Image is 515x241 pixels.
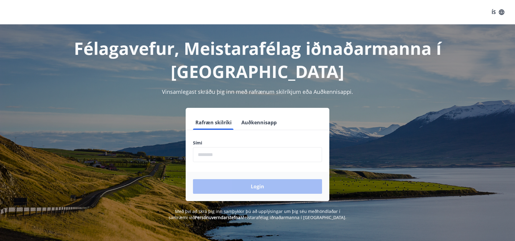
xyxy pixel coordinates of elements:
label: Sími [193,140,322,146]
a: Persónuverndarstefna [195,214,240,220]
h1: Félagavefur, Meistarafélag iðnaðarmanna í [GEOGRAPHIC_DATA] [46,37,469,83]
button: Auðkennisapp [239,115,279,130]
button: Rafræn skilríki [193,115,234,130]
span: Vinsamlegast skráðu þig inn með rafrænum skilríkjum eða Auðkennisappi. [162,88,353,95]
button: ÍS [488,7,508,18]
span: Með því að skrá þig inn samþykkir þú að upplýsingar um þig séu meðhöndlaðar í samræmi við Meistar... [169,208,346,220]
